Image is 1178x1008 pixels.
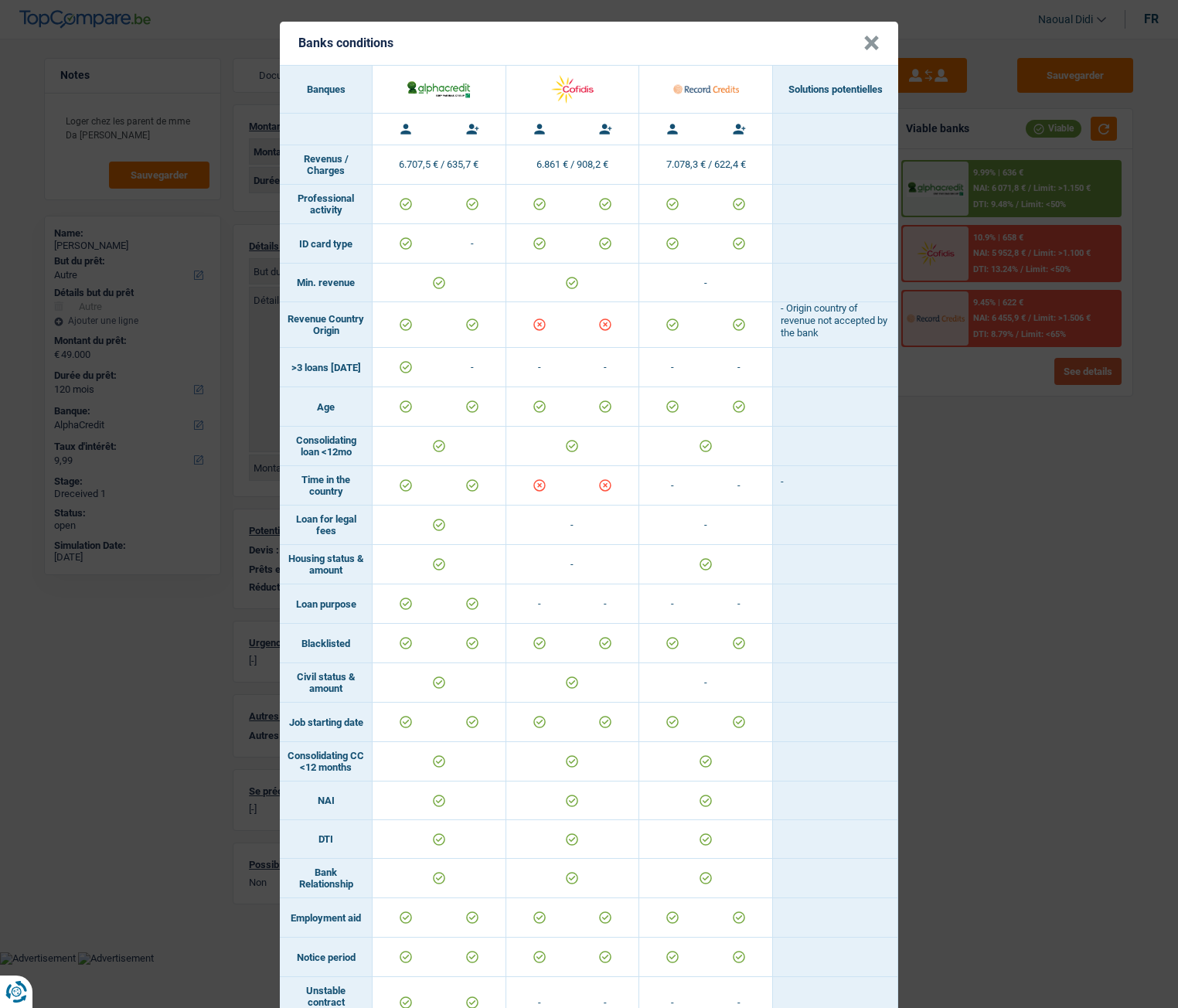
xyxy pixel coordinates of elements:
td: - [506,348,573,387]
td: Revenue Country Origin [280,302,373,348]
td: - [706,348,772,387]
td: Housing status & amount [280,545,373,584]
td: ID card type [280,224,373,264]
td: Civil status & amount [280,663,373,703]
th: Banques [280,66,373,114]
td: - [439,348,506,387]
td: Professional activity [280,185,373,224]
td: 6.861 € / 908,2 € [506,145,640,185]
th: Solutions potentielles [773,66,898,114]
td: - [506,506,640,545]
td: - [639,584,706,623]
td: - [639,348,706,387]
td: Bank Relationship [280,859,373,898]
td: Consolidating CC <12 months [280,742,373,782]
td: Job starting date [280,703,373,742]
h5: Banks conditions [298,36,393,50]
td: - [639,466,706,505]
img: Cofidis [540,73,605,106]
td: - [572,584,638,623]
td: - [773,466,898,506]
button: Close [863,36,880,51]
td: - [506,545,640,584]
img: AlphaCredit [406,79,472,99]
td: Notice period [280,938,373,977]
td: Time in the country [280,466,373,506]
td: - [572,348,638,387]
td: - [706,466,772,505]
td: Revenus / Charges [280,145,373,185]
td: 7.078,3 € / 622,4 € [639,145,773,185]
td: NAI [280,782,373,820]
td: - [639,663,773,703]
td: 6.707,5 € / 635,7 € [373,145,506,185]
td: Consolidating loan <12mo [280,427,373,466]
td: - [639,264,773,302]
td: >3 loans [DATE] [280,348,373,387]
td: Loan for legal fees [280,506,373,545]
td: Loan purpose [280,584,373,624]
td: Age [280,387,373,427]
td: - [439,224,506,263]
td: - [706,584,772,623]
td: Blacklisted [280,624,373,663]
td: - [639,506,773,545]
td: Employment aid [280,898,373,938]
td: - [506,584,573,623]
td: DTI [280,820,373,859]
td: Min. revenue [280,264,373,302]
td: - Origin country of revenue not accepted by the bank [773,302,898,348]
img: Record Credits [673,73,739,106]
